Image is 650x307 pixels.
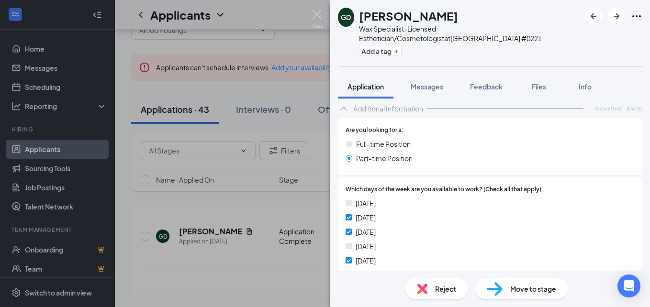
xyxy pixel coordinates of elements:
[579,82,592,91] span: Info
[356,139,411,149] span: Full-time Position
[611,11,622,22] svg: ArrowRight
[356,212,376,223] span: [DATE]
[627,104,642,112] span: [DATE]
[470,82,503,91] span: Feedback
[356,255,376,266] span: [DATE]
[588,11,599,22] svg: ArrowLeftNew
[585,8,602,25] button: ArrowLeftNew
[393,48,399,54] svg: Plus
[338,103,349,114] svg: ChevronUp
[631,11,642,22] svg: Ellipses
[595,104,623,112] span: Submitted:
[347,82,384,91] span: Application
[356,270,376,280] span: [DATE]
[435,284,456,294] span: Reject
[356,153,413,164] span: Part-time Position
[341,12,351,22] div: GD
[510,284,556,294] span: Move to stage
[359,24,580,43] div: Wax Specialist-Licensed Esthetician/Cosmetologist at [GEOGRAPHIC_DATA] #0221
[411,82,443,91] span: Messages
[346,126,403,135] span: Are you looking for a:
[356,227,376,237] span: [DATE]
[346,185,541,194] span: Which days of the week are you available to work? (Check all that apply)
[356,198,376,208] span: [DATE]
[608,8,625,25] button: ArrowRight
[356,241,376,252] span: [DATE]
[359,46,402,56] button: PlusAdd a tag
[532,82,546,91] span: Files
[359,8,458,24] h1: [PERSON_NAME]
[353,104,423,113] div: Additional Information
[617,274,640,297] div: Open Intercom Messenger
